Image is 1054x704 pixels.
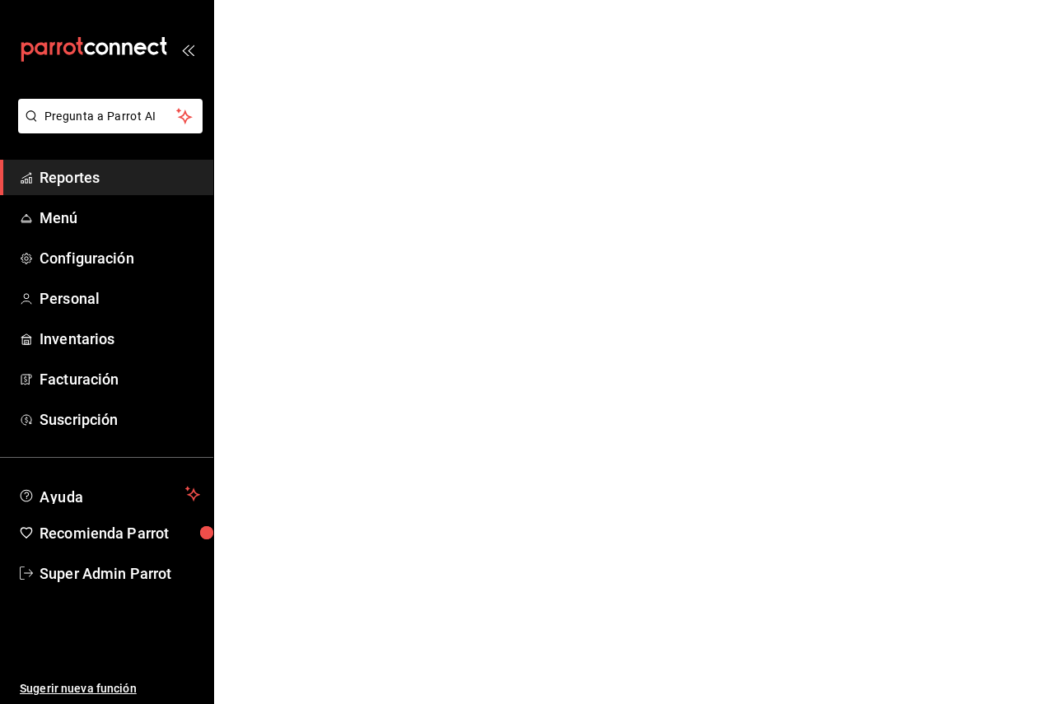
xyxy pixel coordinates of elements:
[40,287,200,310] span: Personal
[18,99,203,133] button: Pregunta a Parrot AI
[40,408,200,431] span: Suscripción
[40,484,179,504] span: Ayuda
[40,522,200,544] span: Recomienda Parrot
[40,562,200,585] span: Super Admin Parrot
[20,680,200,697] span: Sugerir nueva función
[12,119,203,137] a: Pregunta a Parrot AI
[40,166,200,189] span: Reportes
[40,247,200,269] span: Configuración
[40,207,200,229] span: Menú
[181,43,194,56] button: open_drawer_menu
[40,328,200,350] span: Inventarios
[40,368,200,390] span: Facturación
[44,108,177,125] span: Pregunta a Parrot AI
